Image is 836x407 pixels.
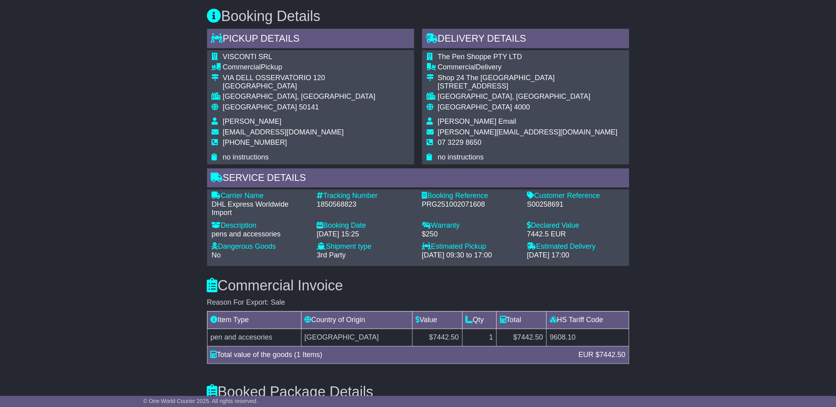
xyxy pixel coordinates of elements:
td: [GEOGRAPHIC_DATA] [301,329,412,346]
div: Estimated Delivery [527,243,625,251]
div: 7442.5 EUR [527,230,625,239]
div: pens and accessories [212,230,309,239]
div: Estimated Pickup [422,243,519,251]
td: Total [496,311,546,329]
div: Pickup Details [207,29,414,50]
div: Shipment type [317,243,414,251]
div: Booking Date [317,222,414,230]
div: Tracking Number [317,192,414,201]
h3: Commercial Invoice [207,278,629,294]
div: Carrier Name [212,192,309,201]
div: Declared Value [527,222,625,230]
div: Warranty [422,222,519,230]
span: VISCONTI SRL [223,53,273,61]
td: Item Type [207,311,301,329]
td: 9608.10 [547,329,629,346]
div: Reason For Export: Sale [207,299,629,307]
td: HS Tariff Code [547,311,629,329]
h3: Booking Details [207,8,629,24]
div: VIA DELL OSSERVATORIO 120 [223,74,376,83]
div: Shop 24 The [GEOGRAPHIC_DATA] [438,74,618,83]
span: © One World Courier 2025. All rights reserved. [143,398,258,404]
span: 4000 [514,104,530,111]
div: Total value of the goods (1 Items) [207,350,575,361]
div: [DATE] 09:30 to 17:00 [422,251,519,260]
td: Country of Origin [301,311,412,329]
span: 3rd Party [317,251,346,259]
div: S00258691 [527,201,625,209]
div: [DATE] 17:00 [527,251,625,260]
span: 50141 [299,104,319,111]
div: Dangerous Goods [212,243,309,251]
div: Service Details [207,169,629,190]
div: Delivery [438,63,618,72]
div: Description [212,222,309,230]
div: DHL Express Worldwide Import [212,201,309,218]
div: Customer Reference [527,192,625,201]
td: Qty [462,311,496,329]
td: 1 [462,329,496,346]
div: Delivery Details [422,29,629,50]
div: EUR $7442.50 [575,350,629,361]
div: [GEOGRAPHIC_DATA], [GEOGRAPHIC_DATA] [438,93,618,102]
div: Booking Reference [422,192,519,201]
span: [PERSON_NAME][EMAIL_ADDRESS][DOMAIN_NAME] [438,129,618,136]
td: pen and accesories [207,329,301,346]
td: $7442.50 [412,329,462,346]
span: [PERSON_NAME] Email [438,118,517,126]
span: [EMAIL_ADDRESS][DOMAIN_NAME] [223,129,344,136]
span: [PERSON_NAME] [223,118,282,126]
div: [DATE] 15:25 [317,230,414,239]
span: No [212,251,221,259]
div: [GEOGRAPHIC_DATA] [223,82,376,91]
span: [GEOGRAPHIC_DATA] [438,104,512,111]
div: [GEOGRAPHIC_DATA], [GEOGRAPHIC_DATA] [223,93,376,102]
span: 07 3229 8650 [438,139,482,147]
span: Commercial [438,63,476,71]
span: no instructions [438,154,484,161]
td: $7442.50 [496,329,546,346]
div: $250 [422,230,519,239]
span: no instructions [223,154,269,161]
td: Value [412,311,462,329]
div: Pickup [223,63,376,72]
div: PRG251002071608 [422,201,519,209]
span: Commercial [223,63,261,71]
span: [GEOGRAPHIC_DATA] [223,104,297,111]
h3: Booked Package Details [207,384,629,400]
span: The Pen Shoppe PTY LTD [438,53,522,61]
div: [STREET_ADDRESS] [438,82,618,91]
span: [PHONE_NUMBER] [223,139,287,147]
div: 1850568823 [317,201,414,209]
